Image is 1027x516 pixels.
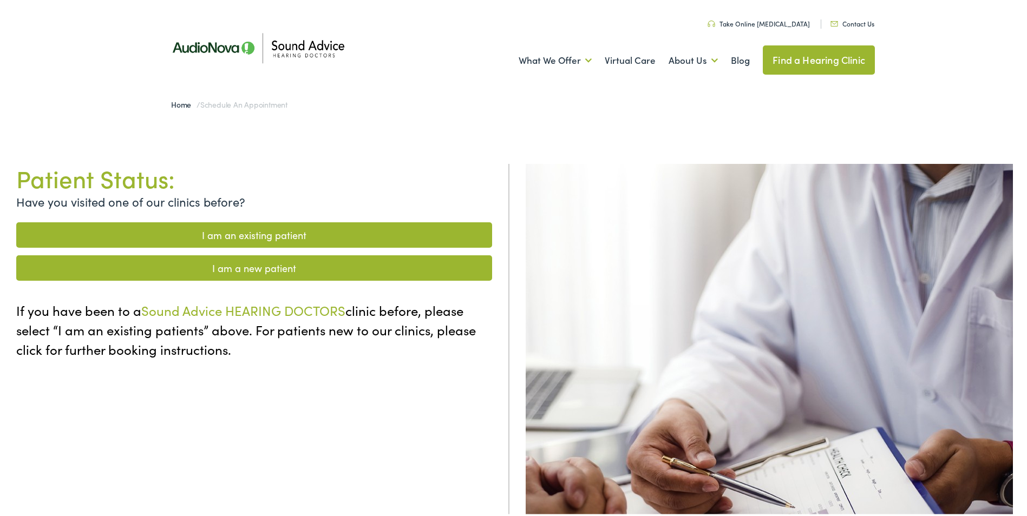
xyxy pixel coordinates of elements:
[200,97,287,108] span: Schedule an Appointment
[669,38,718,78] a: About Us
[708,17,810,26] a: Take Online [MEDICAL_DATA]
[16,220,492,246] a: I am an existing patient
[16,299,492,357] p: If you have been to a clinic before, please select “I am an existing patients” above. For patient...
[16,253,492,279] a: I am a new patient
[830,19,838,24] img: Icon representing mail communication in a unique green color, indicative of contact or communicat...
[519,38,592,78] a: What We Offer
[171,97,197,108] a: Home
[16,190,492,208] p: Have you visited one of our clinics before?
[830,17,874,26] a: Contact Us
[763,43,875,72] a: Find a Hearing Clinic
[16,162,492,190] h1: Patient Status:
[171,97,287,108] span: /
[605,38,656,78] a: Virtual Care
[708,18,715,25] img: Headphone icon in a unique green color, suggesting audio-related services or features.
[141,299,345,317] span: Sound Advice HEARING DOCTORS
[731,38,750,78] a: Blog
